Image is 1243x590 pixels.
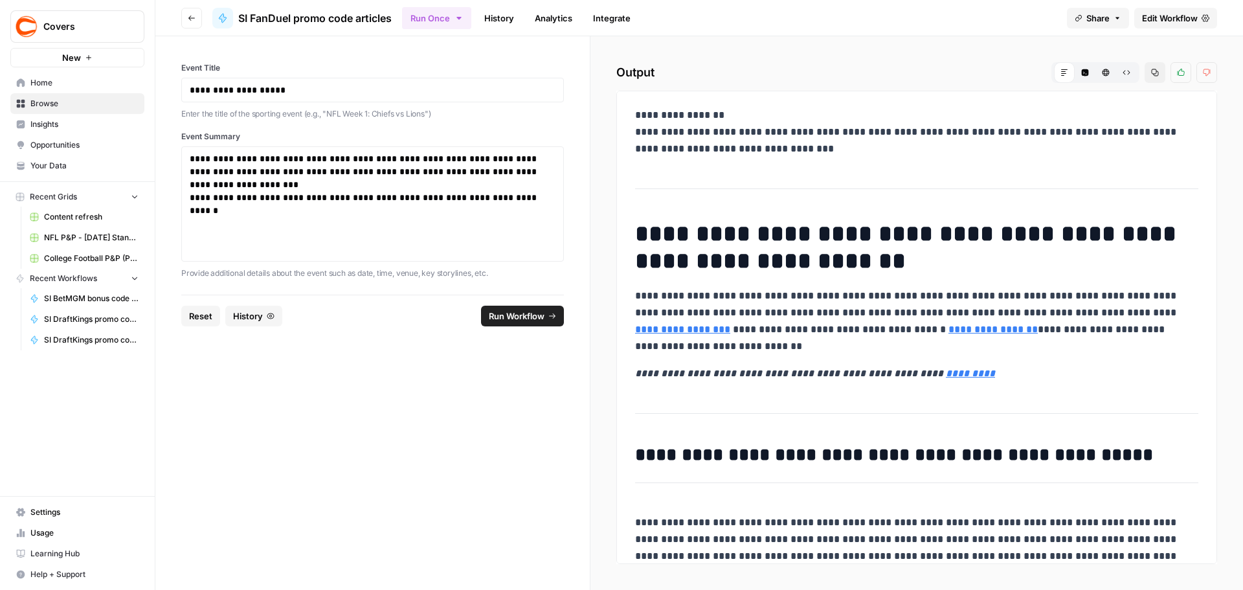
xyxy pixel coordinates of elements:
button: Recent Grids [10,187,144,207]
span: SI FanDuel promo code articles [238,10,392,26]
span: SI BetMGM bonus code articles [44,293,139,304]
span: Home [30,77,139,89]
a: Content refresh [24,207,144,227]
a: Home [10,73,144,93]
a: NFL P&P - [DATE] Standard (Production) Grid [24,227,144,248]
span: Usage [30,527,139,539]
p: Provide additional details about the event such as date, time, venue, key storylines, etc. [181,267,564,280]
button: Recent Workflows [10,269,144,288]
a: Opportunities [10,135,144,155]
a: Analytics [527,8,580,28]
button: Run Workflow [481,306,564,326]
span: Content refresh [44,211,139,223]
span: Edit Workflow [1142,12,1198,25]
a: Insights [10,114,144,135]
button: Share [1067,8,1129,28]
a: College Football P&P (Production) Grid [24,248,144,269]
a: Edit Workflow [1134,8,1217,28]
span: Browse [30,98,139,109]
label: Event Summary [181,131,564,142]
button: History [225,306,282,326]
h2: Output [616,62,1217,83]
span: College Football P&P (Production) Grid [44,253,139,264]
span: NFL P&P - [DATE] Standard (Production) Grid [44,232,139,244]
label: Event Title [181,62,564,74]
span: New [62,51,81,64]
button: Help + Support [10,564,144,585]
button: Reset [181,306,220,326]
a: SI DraftKings promo code articles [24,309,144,330]
span: Reset [189,310,212,323]
span: Recent Workflows [30,273,97,284]
a: History [476,8,522,28]
span: Run Workflow [489,310,544,323]
span: Help + Support [30,569,139,580]
a: SI BetMGM bonus code articles [24,288,144,309]
span: Covers [43,20,122,33]
a: Integrate [585,8,638,28]
img: Covers Logo [15,15,38,38]
span: SI DraftKings promo code articles [44,313,139,325]
button: New [10,48,144,67]
a: SI FanDuel promo code articles [212,8,392,28]
span: Settings [30,506,139,518]
a: Learning Hub [10,543,144,564]
a: Browse [10,93,144,114]
a: SI DraftKings promo code - Bet $5, get $200 if you win [24,330,144,350]
span: SI DraftKings promo code - Bet $5, get $200 if you win [44,334,139,346]
a: Usage [10,523,144,543]
span: Learning Hub [30,548,139,560]
span: Insights [30,119,139,130]
p: Enter the title of the sporting event (e.g., "NFL Week 1: Chiefs vs Lions") [181,108,564,120]
span: Your Data [30,160,139,172]
a: Settings [10,502,144,523]
button: Run Once [402,7,471,29]
a: Your Data [10,155,144,176]
span: Opportunities [30,139,139,151]
button: Workspace: Covers [10,10,144,43]
span: Share [1086,12,1110,25]
span: History [233,310,263,323]
span: Recent Grids [30,191,77,203]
